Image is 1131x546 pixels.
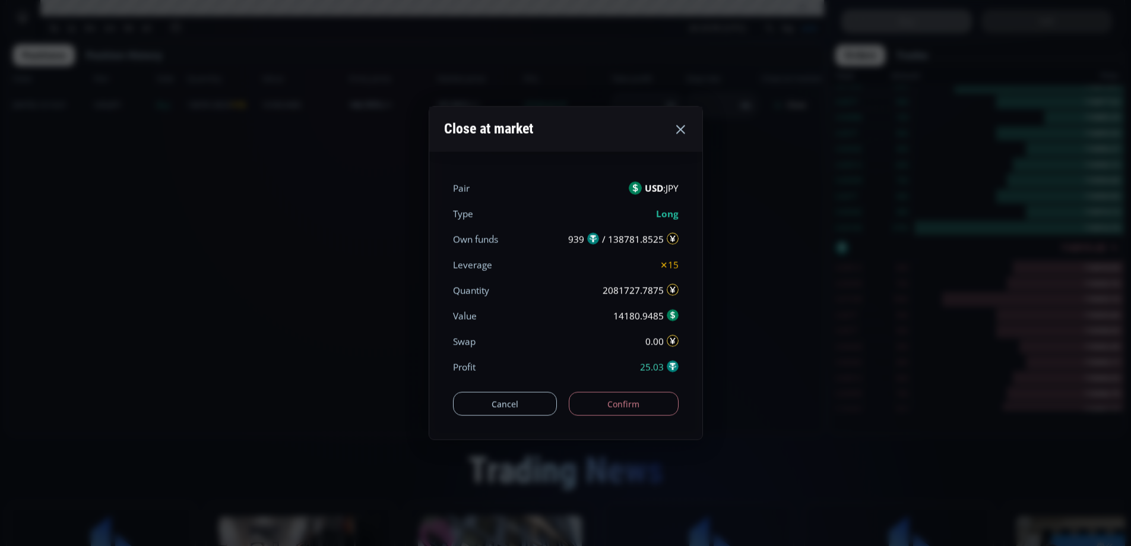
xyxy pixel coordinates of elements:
[235,29,239,38] div: L
[117,521,126,531] div: 5d
[775,521,786,531] div: log
[645,182,663,194] b: USD
[794,521,810,531] div: auto
[39,27,58,38] div: BTC
[453,310,477,323] div: Value
[194,29,230,38] div: 118199.00
[11,159,20,170] div: 
[568,232,679,246] div: 939 / 138781.8525
[77,27,112,38] div: Bitcoin
[453,258,492,272] div: Leverage
[148,29,185,38] div: 114048.94
[453,335,476,349] div: Swap
[325,29,391,38] div: +2866.72 (+2.51%)
[453,232,498,246] div: Own funds
[121,27,132,38] div: Market open
[27,487,33,503] div: Hide Drawings Toolbar
[603,284,679,298] div: 2081727.7875
[280,29,286,38] div: C
[453,207,473,220] div: Type
[286,29,322,38] div: 116915.65
[221,7,258,16] div: Indicators
[444,113,533,144] div: Close at market
[453,361,476,374] div: Profit
[159,515,178,537] div: Go to
[754,515,771,537] div: Toggle Percentage
[569,392,679,416] button: Confirm
[77,521,88,531] div: 3m
[645,335,679,349] div: 0.00
[677,515,743,537] button: 18:19:55 (UTC)
[790,515,815,537] div: Toggle Auto Scale
[141,29,148,38] div: O
[453,181,470,195] div: Pair
[60,521,69,531] div: 1y
[771,515,790,537] div: Toggle Log Scale
[239,29,275,38] div: 113966.67
[640,361,679,374] div: 25.03
[613,310,679,323] div: 14180.9485
[188,29,194,38] div: H
[453,284,489,298] div: Quantity
[453,392,557,416] button: Cancel
[101,7,107,16] div: D
[58,27,77,38] div: 1D
[656,207,679,220] b: Long
[682,521,739,531] span: 18:19:55 (UTC)
[97,521,108,531] div: 1m
[645,181,679,195] span: :JPY
[69,43,97,52] div: 16.841K
[39,43,64,52] div: Volume
[660,258,679,272] div: ✕15
[160,7,194,16] div: Compare
[43,521,52,531] div: 5y
[134,521,144,531] div: 1d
